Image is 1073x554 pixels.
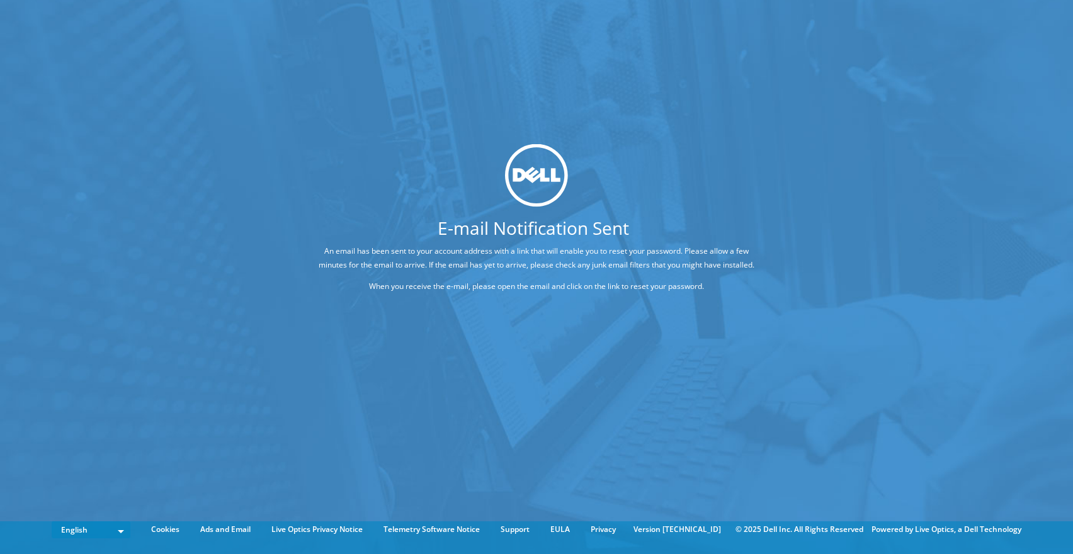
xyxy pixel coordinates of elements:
li: © 2025 Dell Inc. All Rights Reserved [729,523,870,536]
a: Support [491,523,539,536]
img: dell_svg_logo.svg [505,144,568,207]
li: Version [TECHNICAL_ID] [627,523,727,536]
a: Cookies [142,523,189,536]
a: EULA [541,523,579,536]
p: When you receive the e-mail, please open the email and click on the link to reset your password. [315,279,758,293]
a: Ads and Email [191,523,260,536]
p: An email has been sent to your account address with a link that will enable you to reset your pas... [315,244,758,271]
li: Powered by Live Optics, a Dell Technology [871,523,1021,536]
a: Telemetry Software Notice [374,523,489,536]
a: Live Optics Privacy Notice [262,523,372,536]
a: Privacy [581,523,625,536]
h1: E-mail Notification Sent [268,218,798,236]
